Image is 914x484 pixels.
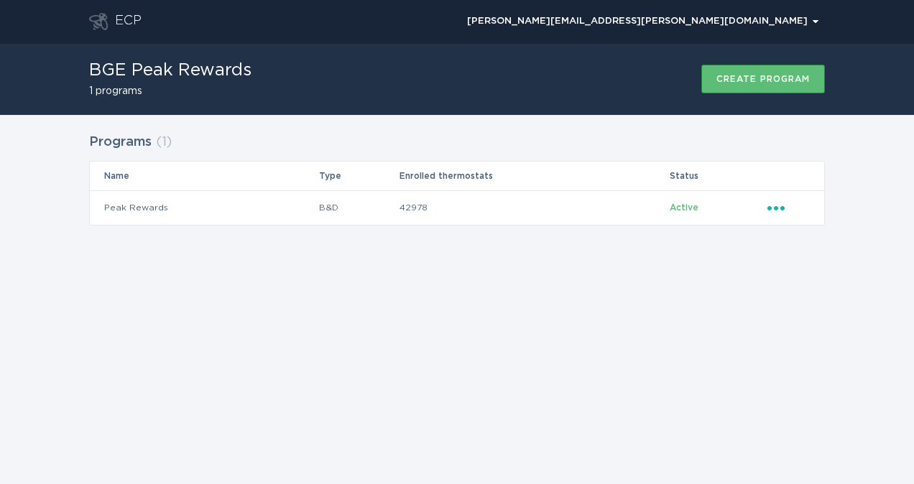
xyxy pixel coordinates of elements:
h2: Programs [89,129,152,155]
div: [PERSON_NAME][EMAIL_ADDRESS][PERSON_NAME][DOMAIN_NAME] [467,17,818,26]
button: Go to dashboard [89,13,108,30]
tr: Table Headers [90,162,824,190]
div: Popover menu [767,200,810,215]
span: ( 1 ) [156,136,172,149]
h2: 1 programs [89,86,251,96]
h1: BGE Peak Rewards [89,62,251,79]
th: Enrolled thermostats [399,162,669,190]
button: Create program [701,65,825,93]
td: Peak Rewards [90,190,318,225]
th: Type [318,162,399,190]
span: Active [670,203,698,212]
td: B&D [318,190,399,225]
div: Popover menu [461,11,825,32]
th: Name [90,162,318,190]
td: 42978 [399,190,669,225]
th: Status [669,162,767,190]
button: Open user account details [461,11,825,32]
div: ECP [115,13,142,30]
tr: 158a397e58434e6386b1bb1e85e598f0 [90,190,824,225]
div: Create program [716,75,810,83]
